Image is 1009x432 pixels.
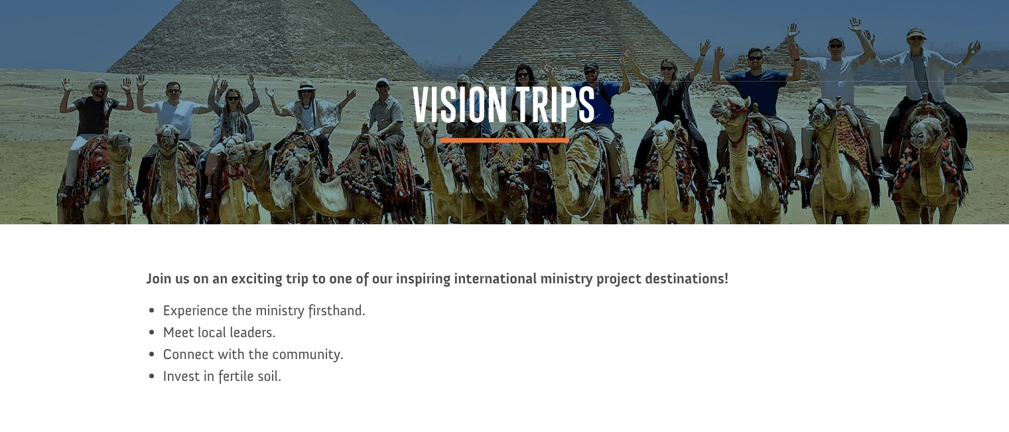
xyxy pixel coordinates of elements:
span: Meet local leaders. [163,323,276,341]
span: Invest in fertile soil. [163,367,282,385]
span: Experience the ministry firsthand. [163,301,366,319]
span: Vision Trips [413,82,597,142]
strong: Join us on an exciting trip to one of our inspiring international ministry project destinations! [147,269,729,287]
span: Connect with the community. [163,345,344,363]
